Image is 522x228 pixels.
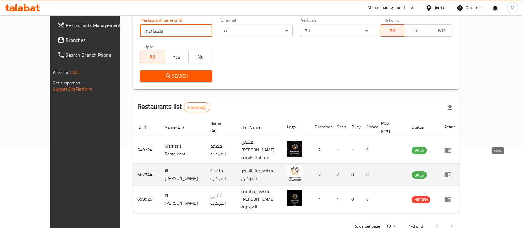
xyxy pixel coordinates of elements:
span: Restaurants Management [66,21,132,29]
img: Al Markazia Adahi [287,190,302,206]
button: No [188,51,213,63]
a: Search Branch Phone [52,47,137,62]
td: 2 [310,136,332,164]
td: Al [PERSON_NAME] [160,186,205,213]
span: Search [145,72,207,80]
label: Delivery [384,18,400,22]
h2: Restaurants list [137,102,210,112]
button: All [140,51,164,63]
img: Al-Markazia butchery [287,166,302,181]
td: 649724 [133,136,160,164]
div: Menu [444,196,456,203]
span: TGO [407,26,426,35]
span: Status [412,123,432,131]
input: Search for restaurant name or ID.. [140,25,212,37]
span: No [191,52,210,61]
div: Menu [444,146,456,154]
label: Upsell [144,44,156,49]
a: Restaurants Management [52,18,137,33]
td: 0 [361,136,376,164]
td: 662744 [133,164,160,186]
td: مطعم دوار السكر المركزي [237,164,282,186]
td: 698926 [133,186,160,213]
span: OPEN [412,147,427,154]
div: Export file [442,100,457,115]
td: مشغل [PERSON_NAME] لاعداد الاطعمه [237,136,282,164]
span: All [383,26,402,35]
span: M [511,4,515,11]
div: Total records count [184,102,211,112]
button: All [380,24,404,37]
span: OPEN [412,172,427,179]
button: Yes [164,51,189,63]
td: Markazia Restaurant [160,136,205,164]
th: Busy [346,118,361,136]
div: Jordan [435,4,447,11]
span: Get support on: [53,79,81,87]
span: Ref. Name [241,123,268,131]
span: Yes [167,52,186,61]
table: enhanced table [133,118,461,213]
span: Branches [66,36,132,44]
th: Open [332,118,346,136]
td: 0 [346,164,361,186]
div: All [300,25,372,37]
td: 0 [361,186,376,213]
span: Name (Ar) [210,119,229,134]
th: Logo [282,118,310,136]
td: Al-[PERSON_NAME] [160,164,205,186]
a: Branches [52,33,137,47]
td: 1 [332,136,346,164]
span: 1.0.0 [69,68,79,76]
td: 2 [332,164,346,186]
td: 2 [310,164,332,186]
td: 0 [361,164,376,186]
span: 3 record(s) [184,105,210,110]
span: TMP [431,26,450,35]
th: Action [439,118,461,136]
span: ID [137,123,149,131]
button: TMP [428,24,453,37]
td: 0 [346,186,361,213]
td: أضاحي المركزية [205,186,237,213]
div: Menu-management [368,4,406,11]
th: Closed [361,118,376,136]
a: Support.OpsPlatform [53,85,92,93]
span: Version: [53,68,68,76]
button: Search [140,70,212,82]
span: Name (En) [165,123,192,131]
img: Markazia Restaurant [287,141,302,157]
td: مطعم المركزية [205,136,237,164]
td: 1 [332,186,346,213]
th: Branches [310,118,332,136]
td: 1 [346,136,361,164]
span: POS group [381,119,399,134]
td: مطعم وملحمة [PERSON_NAME] المركزية [237,186,282,213]
td: 1 [310,186,332,213]
div: All [220,25,292,37]
span: All [143,52,162,61]
span: HIDDEN [412,196,430,203]
button: TGO [404,24,428,37]
td: ملحمة المركزية [205,164,237,186]
span: Search Branch Phone [66,51,132,59]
